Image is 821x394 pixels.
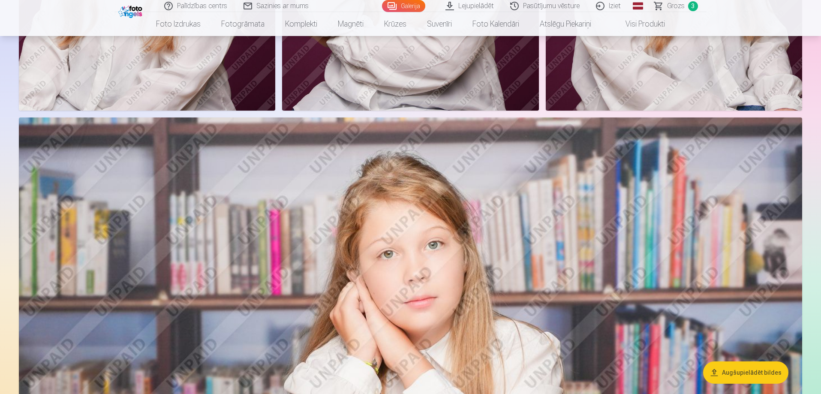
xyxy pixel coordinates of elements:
a: Suvenīri [417,12,462,36]
img: /fa1 [118,3,144,18]
a: Atslēgu piekariņi [529,12,601,36]
button: Augšupielādēt bildes [703,361,788,384]
span: Grozs [667,1,685,11]
a: Krūzes [374,12,417,36]
span: 3 [688,1,698,11]
a: Visi produkti [601,12,675,36]
a: Fotogrāmata [211,12,275,36]
a: Magnēti [328,12,374,36]
a: Komplekti [275,12,328,36]
a: Foto kalendāri [462,12,529,36]
a: Foto izdrukas [146,12,211,36]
